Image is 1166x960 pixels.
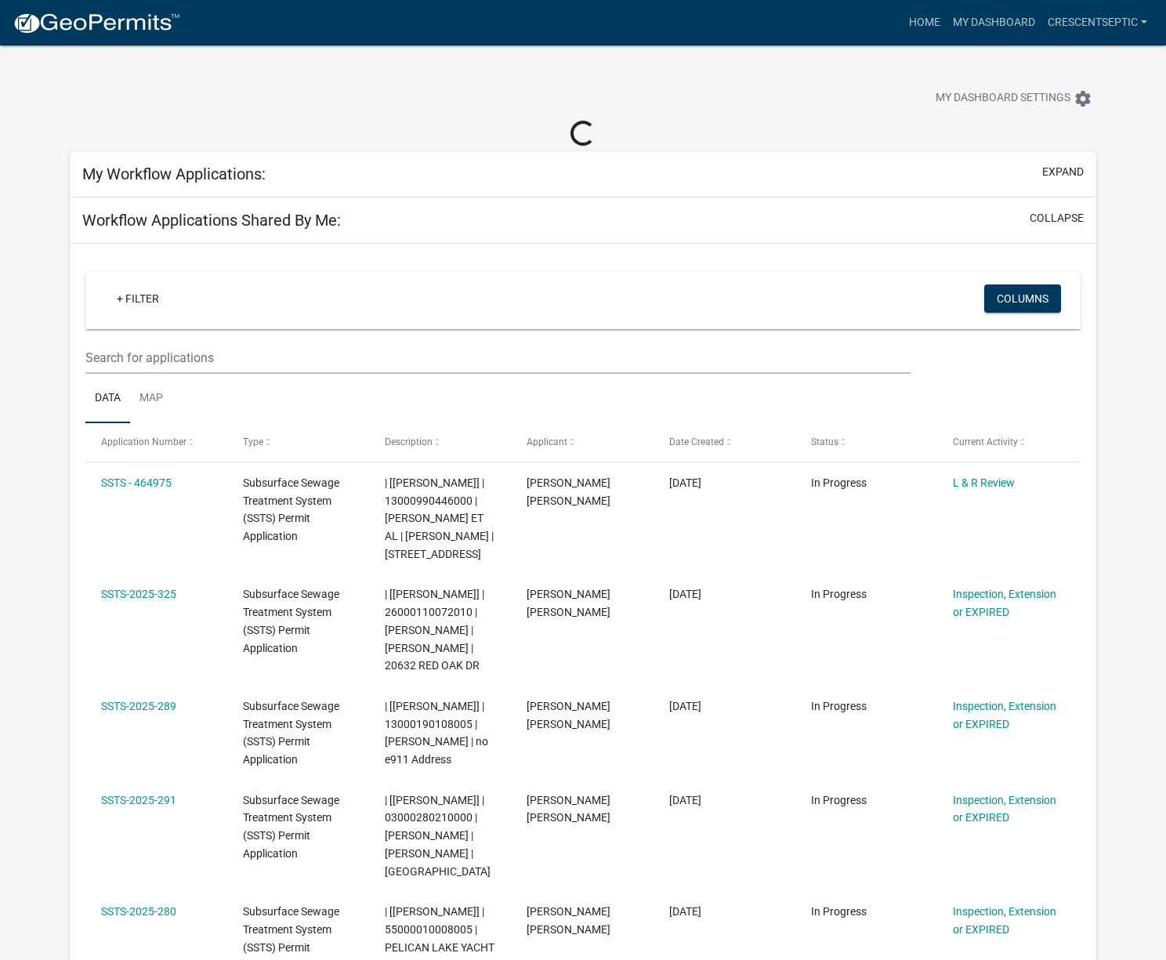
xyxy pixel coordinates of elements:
[243,700,339,766] span: Subsurface Sewage Treatment System (SSTS) Permit Application
[527,700,610,730] span: Peter Ross Johnson
[527,794,610,824] span: Peter Ross Johnson
[82,165,266,183] h5: My Workflow Applications:
[243,476,339,542] span: Subsurface Sewage Treatment System (SSTS) Permit Application
[811,588,867,600] span: In Progress
[811,700,867,712] span: In Progress
[228,423,370,461] datatable-header-cell: Type
[953,476,1015,489] a: L & R Review
[85,374,130,424] a: Data
[101,437,186,447] span: Application Number
[796,423,938,461] datatable-header-cell: Status
[527,905,610,936] span: Peter Ross Johnson
[669,794,701,806] span: 07/30/2025
[669,476,701,489] span: 08/17/2025
[903,8,947,38] a: Home
[669,437,724,447] span: Date Created
[938,423,1080,461] datatable-header-cell: Current Activity
[385,794,491,878] span: | [Elizabeth Plaster] | 03000280210000 | ROBERT ABEL | MARY ABEL | 23981 AURDAL RIVER RD
[101,588,176,600] a: SSTS-2025-325
[385,476,494,560] span: | [Brittany Tollefson] | 13000990446000 | PATRICK LUNDBERG ET AL | ERIKA LUNDBERG | 17850 CEDAR P...
[101,794,176,806] a: SSTS-2025-291
[1041,8,1153,38] a: Crescentseptic
[953,794,1056,824] a: Inspection, Extension or EXPIRED
[130,374,172,424] a: Map
[953,588,1056,618] a: Inspection, Extension or EXPIRED
[936,89,1070,108] span: My Dashboard Settings
[1042,164,1084,180] button: expand
[669,905,701,918] span: 07/24/2025
[85,342,911,374] input: Search for applications
[947,8,1041,38] a: My Dashboard
[669,700,701,712] span: 08/01/2025
[82,211,341,230] h5: Workflow Applications Shared By Me:
[923,83,1105,114] button: My Dashboard Settingssettings
[101,476,172,489] a: SSTS - 464975
[953,437,1018,447] span: Current Activity
[243,794,339,860] span: Subsurface Sewage Treatment System (SSTS) Permit Application
[654,423,796,461] datatable-header-cell: Date Created
[243,588,339,654] span: Subsurface Sewage Treatment System (SSTS) Permit Application
[953,700,1056,730] a: Inspection, Extension or EXPIRED
[811,476,867,489] span: In Progress
[527,588,610,618] span: Peter Ross Johnson
[669,588,701,600] span: 08/07/2025
[811,437,838,447] span: Status
[104,284,172,313] a: + Filter
[85,423,227,461] datatable-header-cell: Application Number
[101,700,176,712] a: SSTS-2025-289
[512,423,654,461] datatable-header-cell: Applicant
[1030,210,1084,226] button: collapse
[527,476,610,507] span: Peter Ross Johnson
[101,905,176,918] a: SSTS-2025-280
[385,588,484,672] span: | [Alexis Newark] | 26000110072010 | DUANE SWENSON | JUDITH SWENSON | 20632 RED OAK DR
[811,905,867,918] span: In Progress
[385,700,488,766] span: | [Elizabeth Plaster] | 13000190108005 | JACKIE JOHNSON | no e911 Address
[811,794,867,806] span: In Progress
[527,437,567,447] span: Applicant
[984,284,1061,313] button: Columns
[1074,89,1092,108] i: settings
[243,437,263,447] span: Type
[953,905,1056,936] a: Inspection, Extension or EXPIRED
[385,437,433,447] span: Description
[370,423,512,461] datatable-header-cell: Description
